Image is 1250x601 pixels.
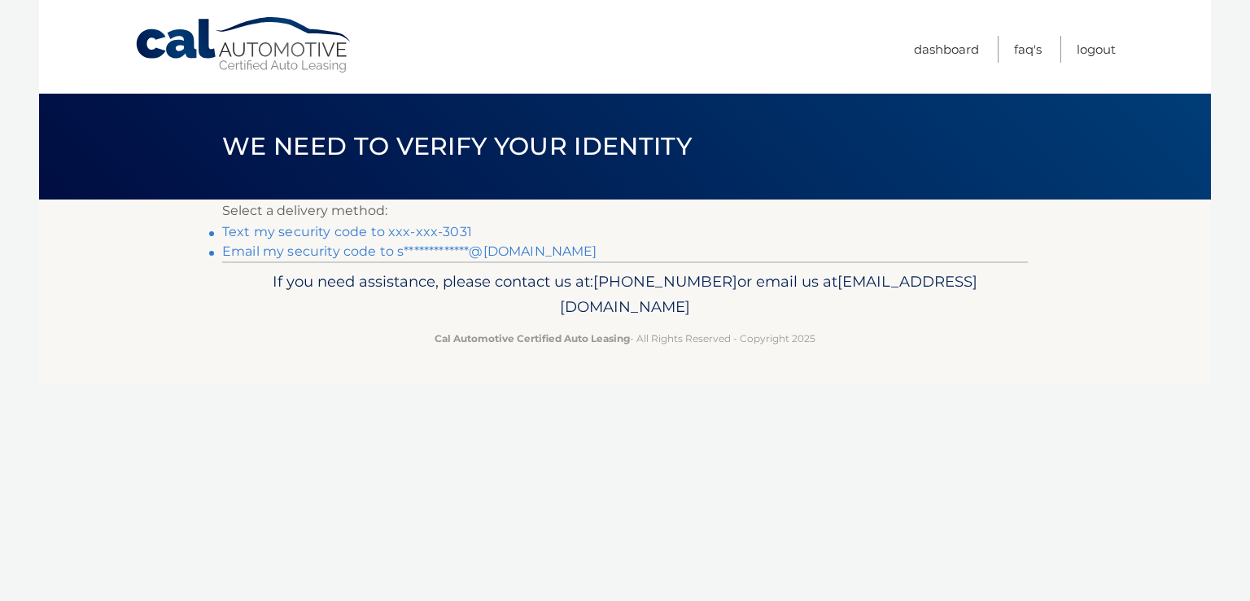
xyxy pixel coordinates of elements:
[134,16,354,74] a: Cal Automotive
[222,224,472,239] a: Text my security code to xxx-xxx-3031
[914,36,979,63] a: Dashboard
[233,330,1017,347] p: - All Rights Reserved - Copyright 2025
[233,269,1017,321] p: If you need assistance, please contact us at: or email us at
[222,131,692,161] span: We need to verify your identity
[1077,36,1116,63] a: Logout
[222,200,1028,222] p: Select a delivery method:
[435,332,630,344] strong: Cal Automotive Certified Auto Leasing
[593,272,737,291] span: [PHONE_NUMBER]
[1014,36,1042,63] a: FAQ's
